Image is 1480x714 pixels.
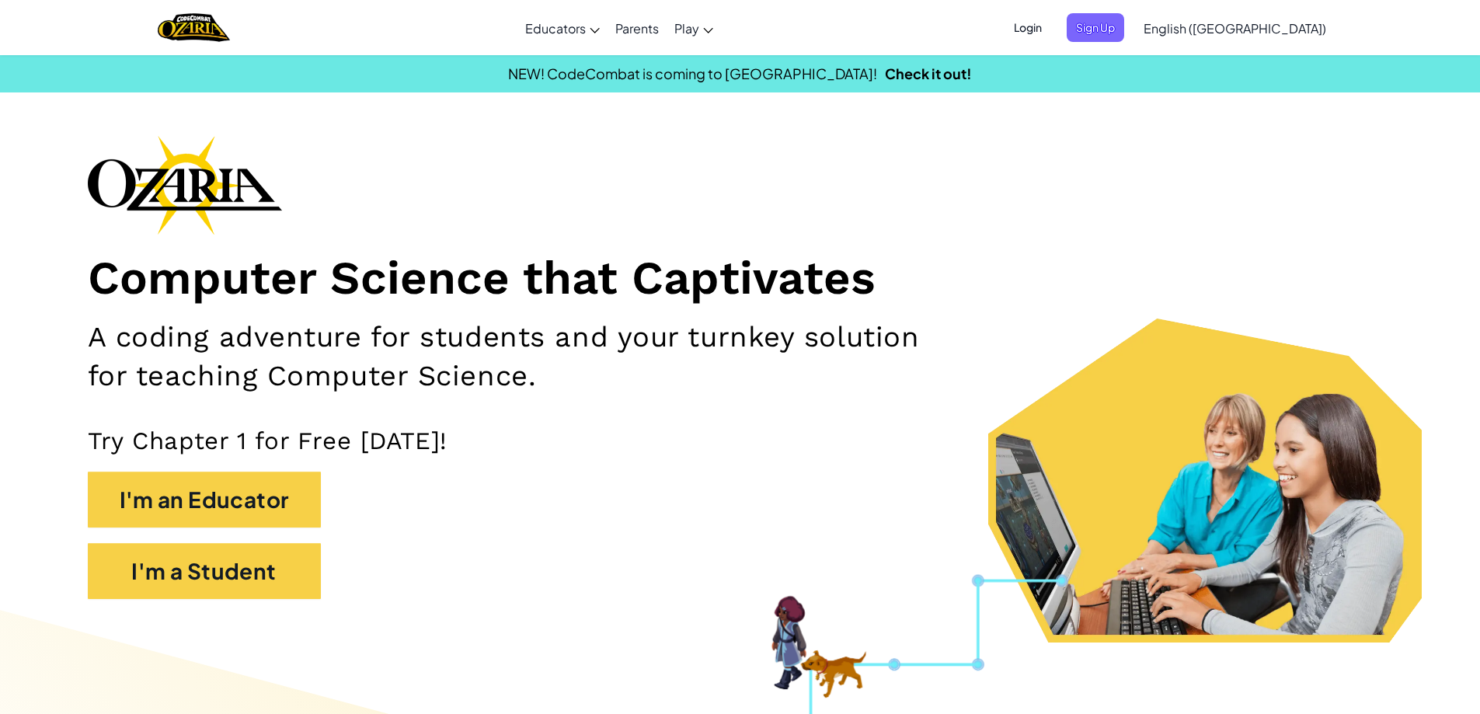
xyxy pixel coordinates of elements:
[158,12,230,44] a: Ozaria by CodeCombat logo
[88,426,1393,456] p: Try Chapter 1 for Free [DATE]!
[158,12,230,44] img: Home
[1136,7,1334,49] a: English ([GEOGRAPHIC_DATA])
[674,20,699,37] span: Play
[88,472,321,528] button: I'm an Educator
[667,7,721,49] a: Play
[1005,13,1051,42] button: Login
[608,7,667,49] a: Parents
[508,64,877,82] span: NEW! CodeCombat is coming to [GEOGRAPHIC_DATA]!
[1067,13,1124,42] button: Sign Up
[1144,20,1326,37] span: English ([GEOGRAPHIC_DATA])
[88,543,321,599] button: I'm a Student
[88,135,282,235] img: Ozaria branding logo
[885,64,972,82] a: Check it out!
[88,250,1393,307] h1: Computer Science that Captivates
[88,318,963,395] h2: A coding adventure for students and your turnkey solution for teaching Computer Science.
[525,20,586,37] span: Educators
[517,7,608,49] a: Educators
